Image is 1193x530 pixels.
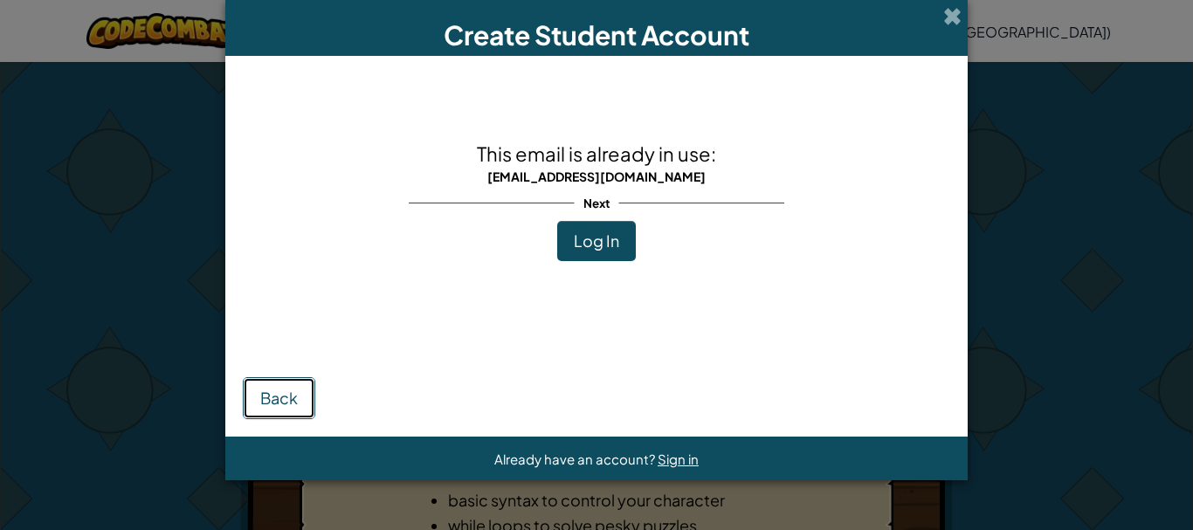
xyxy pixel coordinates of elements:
[574,231,619,251] span: Log In
[658,451,699,467] a: Sign in
[243,377,315,419] button: Back
[477,141,716,166] span: This email is already in use:
[494,451,658,467] span: Already have an account?
[260,388,298,408] span: Back
[557,221,636,261] button: Log In
[444,18,749,52] span: Create Student Account
[575,190,619,216] span: Next
[487,169,706,184] span: [EMAIL_ADDRESS][DOMAIN_NAME]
